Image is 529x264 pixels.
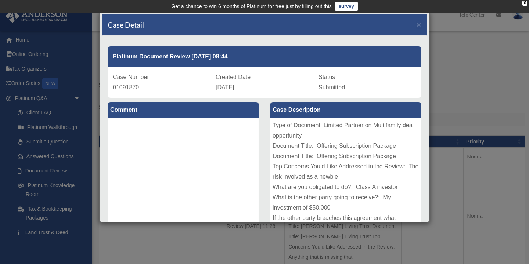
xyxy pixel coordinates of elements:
span: Status [319,74,335,80]
h4: Case Detail [108,19,144,30]
div: close [522,1,527,6]
div: Platinum Document Review [DATE] 08:44 [108,46,421,67]
div: Get a chance to win 6 months of Platinum for free just by filling out this [171,2,332,11]
span: Submitted [319,84,345,90]
label: Comment [108,102,259,118]
label: Case Description [270,102,421,118]
span: 01091870 [113,84,139,90]
span: Case Number [113,74,149,80]
span: Created Date [216,74,251,80]
a: survey [335,2,358,11]
div: Type of Document: Limited Partner on Multifamily deal opportunity Document Title: Offering Subscr... [270,118,421,228]
span: × [417,20,421,29]
button: Close [417,21,421,28]
span: [DATE] [216,84,234,90]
